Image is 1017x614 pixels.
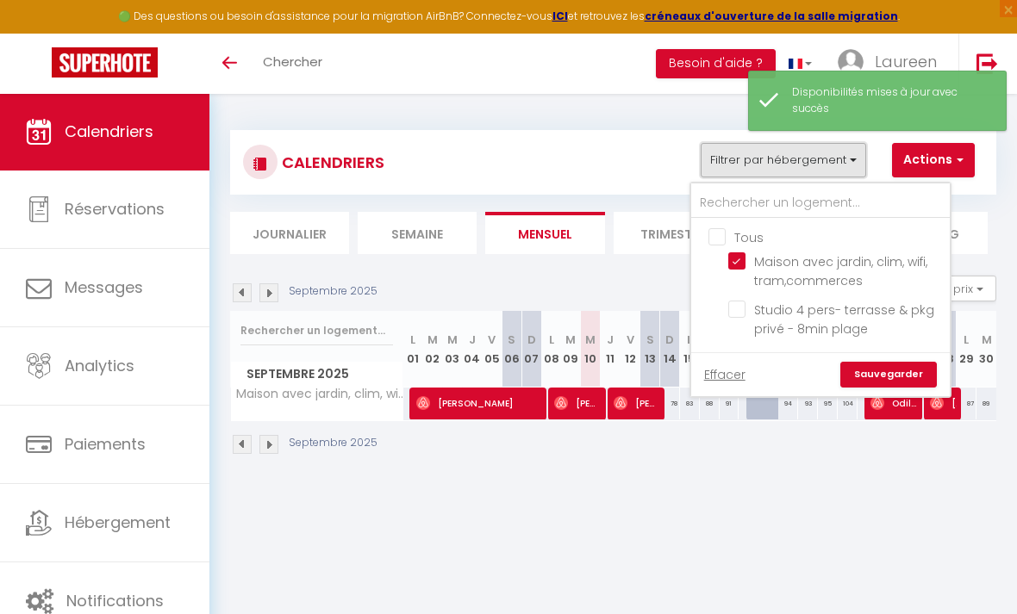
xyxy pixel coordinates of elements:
[691,188,950,219] input: Rechercher un logement...
[754,253,927,289] span: Maison avec jardin, clim, wifi, tram,commerces
[52,47,158,78] img: Super Booking
[754,301,934,338] span: Studio 4 pers- terrasse & pkg privé - 8min plage
[645,9,898,23] a: créneaux d'ouverture de la salle migration
[14,7,66,59] button: Ouvrir le widget de chat LiveChat
[263,53,322,71] span: Chercher
[704,365,746,384] a: Effacer
[976,53,998,74] img: logout
[825,34,958,94] a: ... Laureen
[792,84,989,117] div: Disponibilités mises à jour avec succès
[552,9,568,23] a: ICI
[838,49,864,75] img: ...
[875,51,937,72] span: Laureen
[250,34,335,94] a: Chercher
[840,362,937,388] a: Sauvegarder
[689,182,951,398] div: Filtrer par hébergement
[656,49,776,78] button: Besoin d'aide ?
